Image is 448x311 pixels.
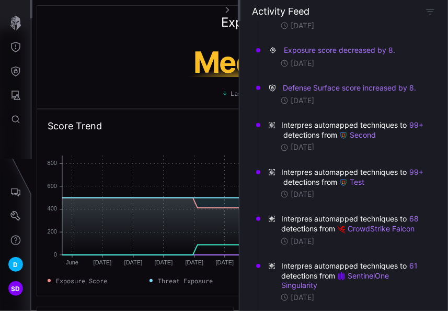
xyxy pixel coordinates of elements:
span: D [13,259,18,270]
button: 99+ [409,120,424,130]
button: 68 [409,214,419,224]
img: Demo Google SecOps [339,179,348,187]
a: CrowdStrike Falcon [337,224,415,233]
span: Interpres automapped techniques to detections from [281,167,425,187]
text: 400 [48,206,57,212]
time: [DATE] [291,293,314,302]
text: [DATE] [94,259,112,265]
time: [DATE] [291,190,314,199]
time: [DATE] [291,59,314,68]
text: [DATE] [216,259,234,265]
button: SD [1,276,31,301]
a: Second [339,130,376,139]
button: D [1,252,31,276]
time: [DATE] [291,237,314,246]
button: Defense Surface score increased by 8. [282,83,417,93]
h4: Activity Feed [252,5,309,17]
h2: Score Trend [48,120,102,132]
text: 200 [48,228,57,235]
text: June [66,259,78,265]
img: Demo Google SecOps [339,131,348,140]
text: 800 [48,160,57,166]
a: SentinelOne Singularity [281,271,391,290]
h2: Exposure [221,16,277,29]
time: [DATE] [291,21,314,30]
img: Demo SentinelOne Singularity [337,272,346,281]
span: SD [11,283,20,294]
span: Interpres automapped techniques to detections from [281,261,425,291]
time: [DATE] [291,96,314,105]
a: Test [339,177,364,186]
button: 99+ [409,167,424,177]
button: 61 [409,261,418,271]
text: 0 [54,251,57,258]
span: Interpres automapped techniques to detections from [281,120,425,140]
h1: Medium [151,48,347,77]
span: Exposure Score [56,276,107,285]
span: Interpres automapped techniques to detections from [281,214,425,234]
img: Demo CrowdStrike Falcon [337,226,346,234]
text: 600 [48,183,57,189]
text: [DATE] [186,259,204,265]
text: [DATE] [155,259,173,265]
text: [DATE] [124,259,143,265]
button: Exposure score decreased by 8. [283,45,396,55]
span: Threat Exposure [158,276,213,285]
time: [DATE] [291,142,314,152]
